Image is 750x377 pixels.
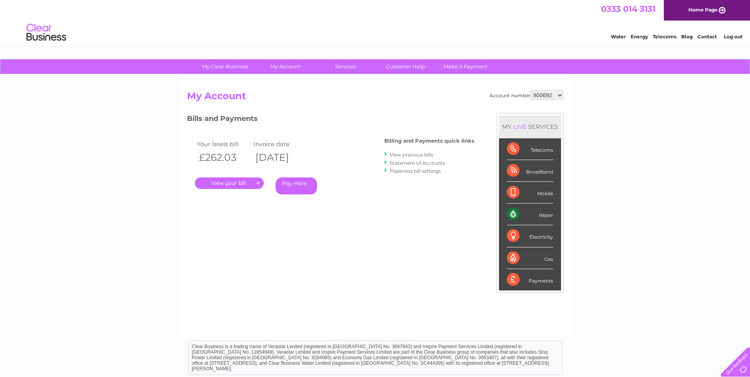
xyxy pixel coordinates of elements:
[390,160,445,166] a: Statement of Accounts
[26,21,66,45] img: logo.png
[681,34,693,40] a: Blog
[507,247,553,269] div: Gas
[253,59,318,74] a: My Account
[195,177,264,189] a: .
[489,90,563,100] div: Account number
[251,139,308,149] td: Invoice date
[390,152,433,158] a: View previous bills
[507,204,553,225] div: Water
[653,34,676,40] a: Telecoms
[611,34,626,40] a: Water
[195,139,252,149] td: Your latest bill
[373,59,438,74] a: Customer Help
[251,149,308,166] th: [DATE]
[187,90,563,106] h2: My Account
[313,59,378,74] a: Services
[384,138,474,144] h4: Billing and Payments quick links
[390,168,441,174] a: Paperless bill settings
[507,138,553,160] div: Telecoms
[189,4,562,38] div: Clear Business is a trading name of Verastar Limited (registered in [GEOGRAPHIC_DATA] No. 3667643...
[507,269,553,290] div: Payments
[507,182,553,204] div: Mobile
[193,59,258,74] a: My Clear Business
[724,34,742,40] a: Log out
[631,34,648,40] a: Energy
[433,59,498,74] a: Make A Payment
[195,149,252,166] th: £262.03
[276,177,317,194] a: Pay Here
[507,225,553,247] div: Electricity
[512,123,528,130] div: LIVE
[697,34,717,40] a: Contact
[601,4,656,14] a: 0333 014 3131
[187,113,474,127] h3: Bills and Payments
[507,160,553,182] div: Broadband
[499,115,561,138] div: MY SERVICES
